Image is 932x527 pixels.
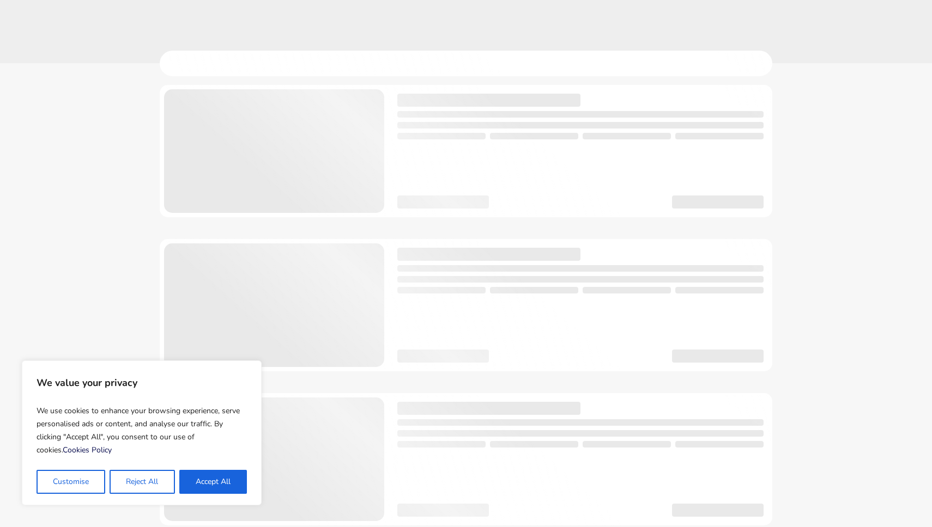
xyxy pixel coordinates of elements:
button: Accept All [179,470,247,494]
p: We value your privacy [37,372,247,394]
a: Cookies Policy [63,445,112,455]
button: Customise [37,470,105,494]
div: We value your privacy [22,360,262,505]
button: Reject All [110,470,174,494]
p: We use cookies to enhance your browsing experience, serve personalised ads or content, and analys... [37,400,247,461]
